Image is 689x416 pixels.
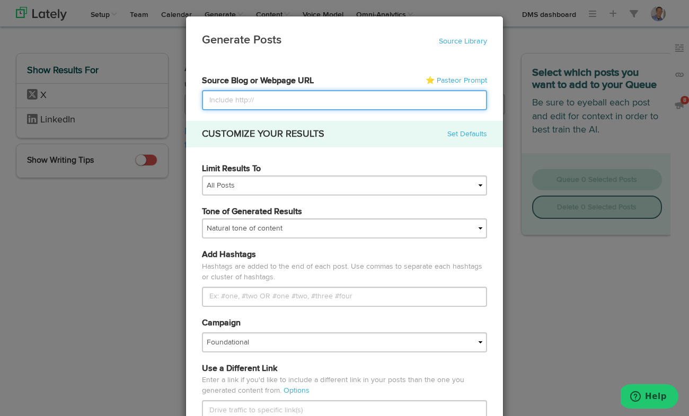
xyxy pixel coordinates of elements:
[202,163,261,175] label: Limit Results To
[202,365,277,373] span: Use a Different Link
[202,261,487,287] span: Hashtags are added to the end of each post. Use commas to separate each hashtags or cluster of ha...
[621,384,678,411] iframe: Opens a widget where you can find more information
[426,75,487,86] a: ⭐ Paste
[202,287,487,307] input: Ex: #one, #two OR #one #two, #three #four
[202,34,281,46] strong: Generate Posts
[455,77,487,84] span: or Prompt
[202,376,464,394] span: Enter a link if you'd like to include a different link in your posts than the one you generated c...
[202,75,314,87] label: Source Blog or Webpage URL
[202,249,256,261] label: Add Hashtags
[202,129,324,139] h4: CUSTOMIZE YOUR RESULTS
[284,387,310,394] a: Options
[447,129,487,139] a: Set Defaults
[202,206,302,218] label: Tone of Generated Results
[439,38,487,45] a: Source Library
[202,317,241,330] label: Campaign
[202,90,487,110] input: Include http://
